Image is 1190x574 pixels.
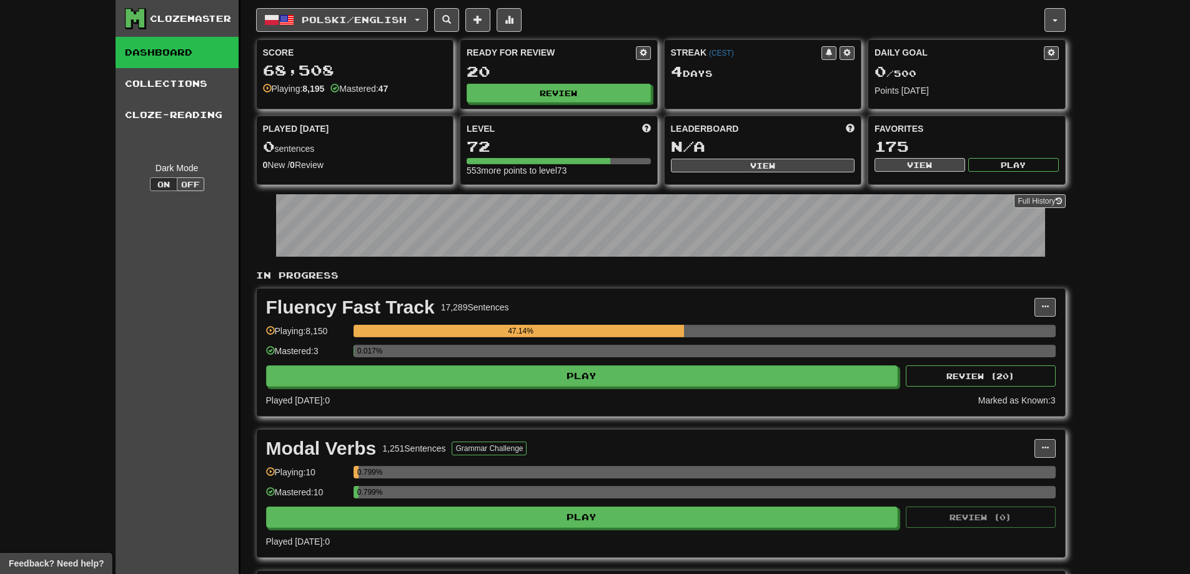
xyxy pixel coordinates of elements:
div: 1,251 Sentences [382,442,445,455]
div: 72 [467,139,651,154]
div: 0.799% [357,486,359,498]
span: 0 [263,137,275,155]
div: Fluency Fast Track [266,298,435,317]
a: Dashboard [116,37,239,68]
span: 0 [875,62,886,80]
a: Collections [116,68,239,99]
button: Review (20) [906,365,1056,387]
div: Mastered: 10 [266,486,347,507]
span: Polski / English [302,14,407,25]
span: Leaderboard [671,122,739,135]
div: Playing: 8,150 [266,325,347,345]
div: sentences [263,139,447,155]
strong: 0 [290,160,295,170]
button: On [150,177,177,191]
span: N/A [671,137,705,155]
button: Off [177,177,204,191]
div: 0.799% [357,466,359,478]
div: Day s [671,64,855,80]
div: Dark Mode [125,162,229,174]
div: Modal Verbs [266,439,377,458]
button: Play [266,507,898,528]
div: Daily Goal [875,46,1044,60]
span: Played [DATE] [263,122,329,135]
div: Points [DATE] [875,84,1059,97]
button: Play [968,158,1059,172]
button: Add sentence to collection [465,8,490,32]
button: Grammar Challenge [452,442,527,455]
button: Search sentences [434,8,459,32]
span: Played [DATE]: 0 [266,395,330,405]
strong: 0 [263,160,268,170]
span: This week in points, UTC [846,122,855,135]
div: Playing: 10 [266,466,347,487]
a: (CEST) [709,49,734,57]
button: View [671,159,855,172]
span: 4 [671,62,683,80]
span: / 500 [875,68,916,79]
button: Review (0) [906,507,1056,528]
div: Mastered: [330,82,388,95]
div: Favorites [875,122,1059,135]
span: Level [467,122,495,135]
button: More stats [497,8,522,32]
strong: 8,195 [302,84,324,94]
div: 47.14% [357,325,685,337]
p: In Progress [256,269,1066,282]
div: 17,289 Sentences [441,301,509,314]
div: Streak [671,46,822,59]
div: Playing: [263,82,325,95]
div: 68,508 [263,62,447,78]
div: Ready for Review [467,46,636,59]
div: Mastered: 3 [266,345,347,365]
a: Cloze-Reading [116,99,239,131]
a: Full History [1014,194,1065,208]
div: 20 [467,64,651,79]
div: 553 more points to level 73 [467,164,651,177]
div: Clozemaster [150,12,231,25]
span: Open feedback widget [9,557,104,570]
span: Score more points to level up [642,122,651,135]
div: 175 [875,139,1059,154]
div: Marked as Known: 3 [978,394,1056,407]
button: Polski/English [256,8,428,32]
div: Score [263,46,447,59]
button: Play [266,365,898,387]
button: View [875,158,965,172]
strong: 47 [379,84,389,94]
span: Played [DATE]: 0 [266,537,330,547]
button: Review [467,84,651,102]
div: New / Review [263,159,447,171]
